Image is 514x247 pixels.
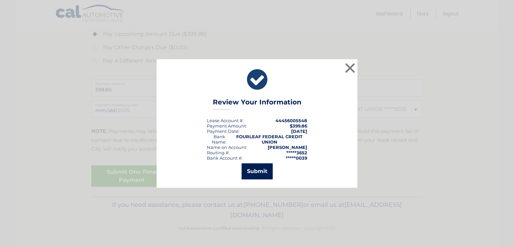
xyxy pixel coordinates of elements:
[207,134,232,145] div: Bank Name:
[207,145,247,150] div: Name on Account:
[207,129,239,134] span: Payment Date
[291,129,307,134] span: [DATE]
[213,98,302,110] h3: Review Your Information
[207,118,244,123] div: Lease Account #:
[207,123,247,129] div: Payment Amount:
[236,134,303,145] strong: FOURLEAF FEDERAL CREDIT UNION
[207,155,243,161] div: Bank Account #:
[207,129,240,134] div: :
[242,163,273,179] button: Submit
[275,118,307,123] strong: 44456005548
[343,61,357,75] button: ×
[207,150,230,155] div: Routing #:
[268,145,307,150] strong: [PERSON_NAME]
[290,123,307,129] span: $399.86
